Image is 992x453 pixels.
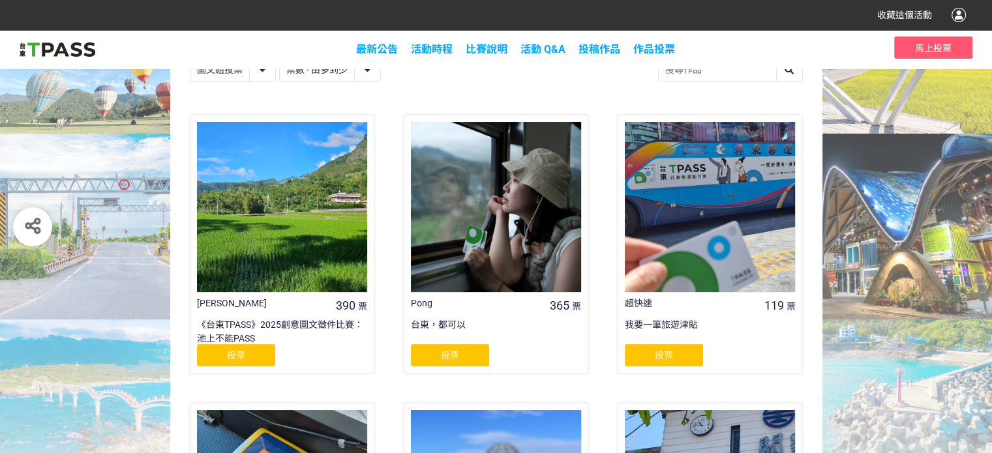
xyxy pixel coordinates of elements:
a: 活動時程 [411,43,453,55]
img: 2025創意影音/圖文徵件比賽「用TPASS玩轉台東」 [20,40,95,59]
span: 390 [336,299,355,312]
button: 馬上投票 [894,37,972,59]
a: 最新公告 [356,43,398,55]
div: 我要一筆旅遊津貼 [625,318,795,344]
span: 票 [786,301,795,312]
span: 收藏這個活動 [877,10,932,20]
span: 票 [358,301,367,312]
a: 活動 Q&A [520,43,565,55]
div: Pong [411,297,547,310]
span: 365 [550,299,569,312]
a: 比賽說明 [466,43,507,55]
div: 超快速 [625,297,761,310]
a: 超快速119票我要一筆旅遊津貼投票 [618,115,802,373]
span: 投票 [655,350,673,360]
span: 投票 [441,350,459,360]
span: 投稿作品 [579,43,620,55]
input: 搜尋作品 [659,59,802,81]
span: 作品投票 [633,43,675,55]
a: Pong365票台東，都可以投票 [404,115,588,373]
span: 票 [572,301,581,312]
a: [PERSON_NAME]390票《台東TPASS》2025創意圖文徵件比賽：池上不能PASS投票 [190,115,374,373]
div: 《台東TPASS》2025創意圖文徵件比賽：池上不能PASS [197,318,367,344]
span: 119 [764,299,783,312]
span: 馬上投票 [915,43,952,53]
span: 投票 [227,350,245,360]
div: 台東，都可以 [411,318,581,344]
div: [PERSON_NAME] [197,297,333,310]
